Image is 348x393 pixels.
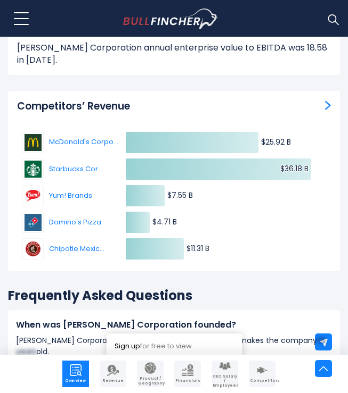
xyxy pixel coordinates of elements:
[22,212,44,233] img: Domino's Pizza competitors logo
[325,100,331,110] a: Competitors’ Revenue
[249,361,276,387] a: Company Competitors
[101,379,125,383] span: Revenue
[17,42,331,66] p: [PERSON_NAME] Corporation annual enterprise value to EBITDA was 18.58 in [DATE].
[16,335,332,357] p: [PERSON_NAME] Corporation was founded on [DATE], which makes the company old.
[138,377,163,386] span: Product / Geography
[213,374,237,388] span: CEO Salary / Employees
[22,158,44,180] img: Starbucks Corporation competitors logo
[280,163,309,174] text: $36.18 B
[250,379,274,383] span: Competitors
[49,190,102,201] span: Yum! Brands
[8,287,340,304] h3: Frequently Asked Questions
[22,185,44,206] img: Yum! Brands competitors logo
[49,244,107,254] span: Chipotle Mexican Grill
[22,212,102,233] a: Domino's Pizza
[22,185,102,206] a: Yum! Brands
[49,164,107,174] span: Starbucks Corporation
[100,361,126,387] a: Company Revenue
[49,217,102,228] span: Domino's Pizza
[152,216,177,227] text: $4.71 B
[187,243,209,254] text: $11.31 B
[106,333,242,359] div: for free to view
[175,379,200,383] span: Financials
[22,132,118,153] button: McDonald's Corporation
[174,361,201,387] a: Company Financials
[115,341,140,351] a: Sign up
[16,335,326,357] span: 85 years
[22,132,44,153] img: McDonald's Corporation competitors logo
[49,138,118,146] span: McDonald's Corporation
[16,319,332,331] h4: When was [PERSON_NAME] Corporation founded?
[261,137,291,147] text: $25.92 B
[62,361,89,387] a: Company Overview
[137,361,164,387] a: Company Product/Geography
[17,100,130,113] h3: Competitors’ Revenue
[167,190,193,200] text: $7.55 B
[123,9,218,29] img: Bullfincher logo
[22,238,107,260] a: Chipotle Mexican Grill
[22,158,107,180] a: Starbucks Corporation
[63,379,88,383] span: Overview
[212,361,238,387] a: Company Employees
[123,9,238,29] a: Go to homepage
[22,238,44,260] img: Chipotle Mexican Grill competitors logo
